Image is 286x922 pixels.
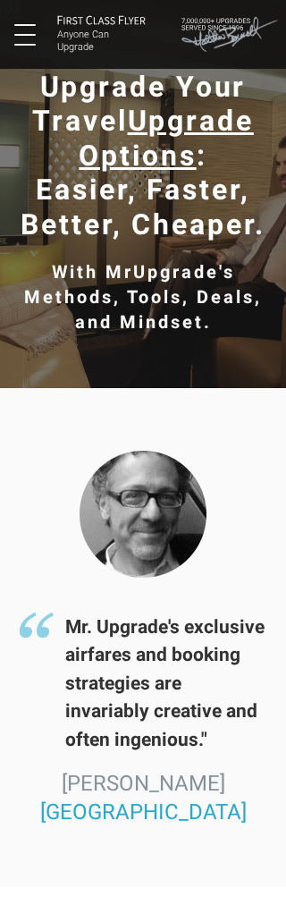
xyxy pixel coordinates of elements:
[80,451,206,578] img: Thomas
[40,799,247,825] span: [GEOGRAPHIC_DATA]
[57,15,146,54] a: First Class FlyerAnyone Can Upgrade
[21,70,265,241] span: Upgrade Your Travel : Easier, Faster, Better, Cheaper.
[79,104,253,172] span: Upgrade Options
[62,771,225,796] span: [PERSON_NAME]
[57,15,146,25] img: First Class Flyer
[24,261,262,333] span: With MrUpgrade's Methods, Tools, Deals, and Mindset.
[57,29,146,55] small: Anyone Can Upgrade
[18,613,268,755] span: Mr. Upgrade's exclusive airfares and booking strategies are invariably creative and often ingenio...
